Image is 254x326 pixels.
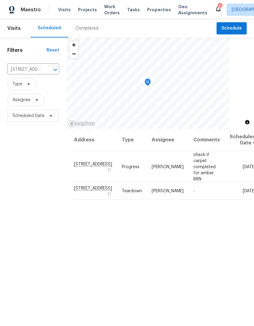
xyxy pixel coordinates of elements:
span: Work Orders [104,4,120,16]
span: Scheduled Date [12,113,44,119]
th: Comments [189,129,225,151]
span: [PERSON_NAME] [152,165,184,169]
button: Copy Address [107,167,112,172]
span: Progress [122,165,139,169]
span: Assignee [12,97,30,103]
h1: Filters [7,47,47,53]
span: [PERSON_NAME] [152,189,184,193]
button: Toggle attribution [244,119,251,126]
a: Mapbox homepage [68,120,95,127]
span: Zoom out [69,50,78,58]
div: Map marker [145,79,151,88]
span: Toggle attribution [245,119,249,126]
button: Copy Address [107,191,112,197]
span: Tasks [127,8,140,12]
div: Completed [76,25,98,31]
canvas: Map [66,37,229,129]
div: Reset [47,47,59,53]
span: Properties [147,7,171,13]
button: Schedule [217,22,247,35]
button: Open [51,66,60,74]
span: check if carpet completed for amber BRN [193,152,216,181]
span: Visits [7,22,21,35]
input: Search for an address... [7,65,42,74]
button: Zoom in [69,41,78,49]
span: Teardown [122,189,142,193]
span: Type [12,81,22,87]
span: Maestro [21,7,41,13]
span: Schedule [221,25,242,32]
button: Zoom out [69,49,78,58]
span: Geo Assignments [178,4,207,16]
th: Address [74,129,117,151]
th: Type [117,129,147,151]
span: Visits [58,7,71,13]
span: Projects [78,7,97,13]
div: 17 [218,4,222,10]
span: - [193,189,195,193]
div: Scheduled [38,25,61,31]
th: Assignee [147,129,189,151]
